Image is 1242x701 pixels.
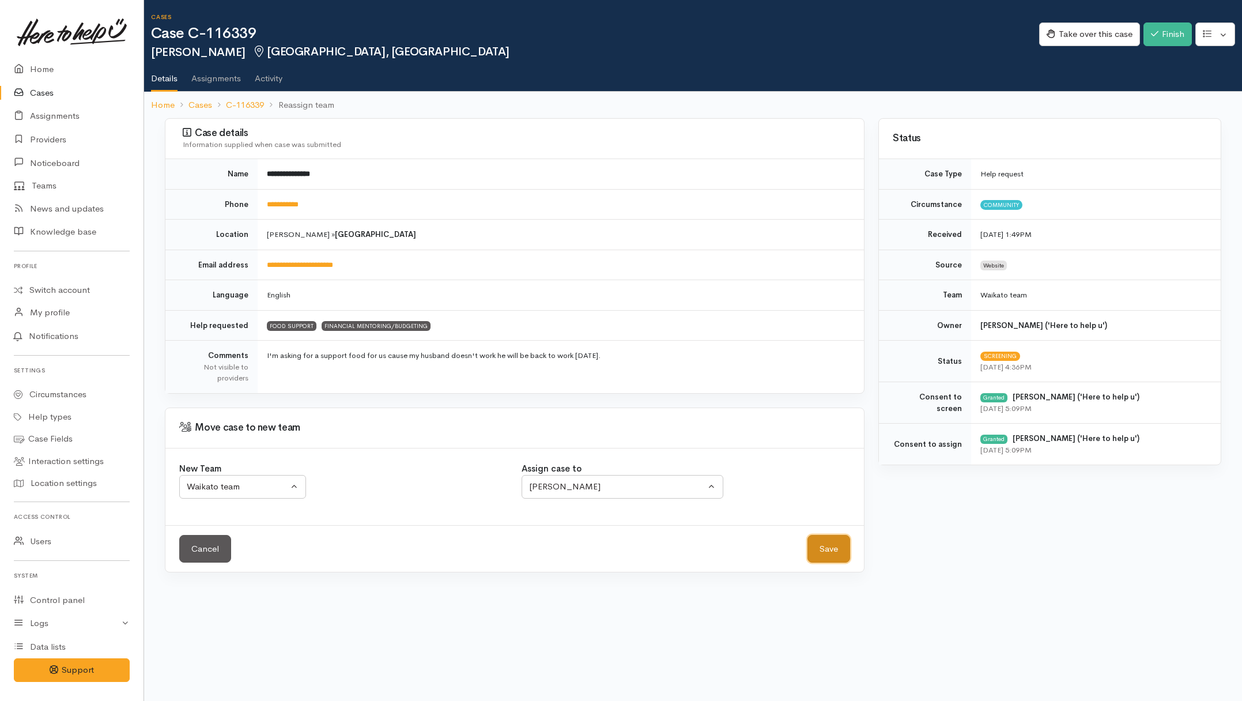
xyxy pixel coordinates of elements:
td: Help request [971,159,1221,189]
td: Owner [879,310,971,341]
div: Granted [980,435,1007,444]
td: Received [879,220,971,250]
td: Case Type [879,159,971,189]
td: Name [165,159,258,189]
label: New Team [179,462,221,476]
button: Jeffin Gopi [522,475,723,499]
button: Finish [1143,22,1192,46]
td: Location [165,220,258,250]
td: Email address [165,250,258,280]
li: Reassign team [264,99,334,112]
h1: Case C-116339 [151,25,1039,42]
button: Waikato team [179,475,306,499]
span: FINANCIAL MENTORING/BUDGETING [322,321,431,330]
b: [PERSON_NAME] ('Here to help u') [980,321,1107,330]
a: Assignments [191,58,241,91]
a: Activity [255,58,282,91]
div: [DATE] 4:36PM [980,361,1207,373]
h6: Access control [14,509,130,525]
h3: Status [893,133,1207,144]
td: I'm asking for a support food for us cause my husband doesn't work he will be back to work [DATE]. [258,341,864,393]
h6: Profile [14,258,130,274]
span: Screening [980,352,1020,361]
span: Website [980,261,1007,270]
td: Help requested [165,310,258,341]
div: Information supplied when case was submitted [183,139,850,150]
td: Team [879,280,971,311]
td: Circumstance [879,189,971,220]
div: Granted [980,393,1007,402]
button: Save [807,535,850,563]
td: Language [165,280,258,311]
a: Details [151,58,178,92]
td: English [258,280,864,311]
a: Cancel [179,535,231,563]
b: [PERSON_NAME] ('Here to help u') [1013,392,1139,402]
a: C-116339 [226,99,264,112]
td: Consent to assign [879,424,971,465]
h6: System [14,568,130,583]
div: [DATE] 5:09PM [980,444,1207,456]
div: Not visible to providers [179,361,248,384]
time: [DATE] 1:49PM [980,229,1032,239]
div: [PERSON_NAME] [529,480,705,493]
label: Assign case to [522,462,582,476]
span: [GEOGRAPHIC_DATA], [GEOGRAPHIC_DATA] [252,44,509,59]
b: [PERSON_NAME] ('Here to help u') [1013,434,1139,443]
h3: Move case to new team [172,422,857,434]
td: Comments [165,341,258,393]
a: Cases [188,99,212,112]
h6: Cases [151,14,1039,20]
h3: Case details [183,127,850,139]
div: Waikato team [187,480,288,493]
a: Home [151,99,175,112]
td: Status [879,341,971,382]
span: FOOD SUPPORT [267,321,316,330]
h6: Settings [14,363,130,378]
div: [DATE] 5:09PM [980,403,1207,414]
span: [PERSON_NAME] » [267,229,416,239]
b: [GEOGRAPHIC_DATA] [335,229,416,239]
nav: breadcrumb [144,92,1242,119]
button: Support [14,658,130,682]
span: Community [980,200,1022,209]
button: Take over this case [1039,22,1140,46]
h2: [PERSON_NAME] [151,46,1039,59]
td: Consent to screen [879,382,971,424]
td: Phone [165,189,258,220]
span: Waikato team [980,290,1027,300]
td: Source [879,250,971,280]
